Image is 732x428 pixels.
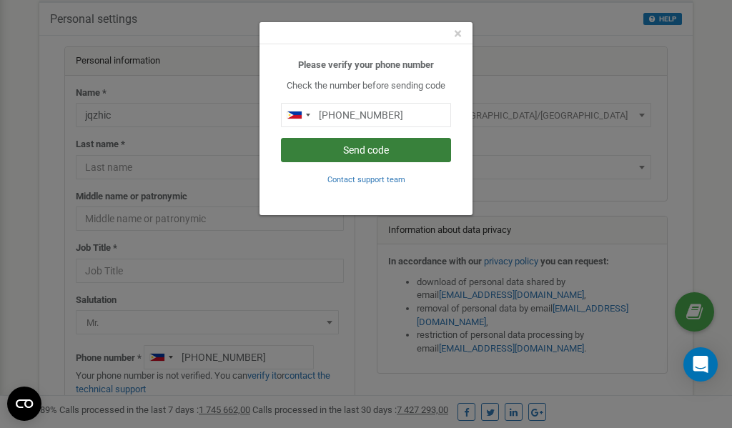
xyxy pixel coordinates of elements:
input: 0905 123 4567 [281,103,451,127]
p: Check the number before sending code [281,79,451,93]
button: Open CMP widget [7,387,41,421]
span: × [454,25,462,42]
div: Telephone country code [282,104,315,126]
a: Contact support team [327,174,405,184]
small: Contact support team [327,175,405,184]
button: Close [454,26,462,41]
div: Open Intercom Messenger [683,347,718,382]
button: Send code [281,138,451,162]
b: Please verify your phone number [298,59,434,70]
